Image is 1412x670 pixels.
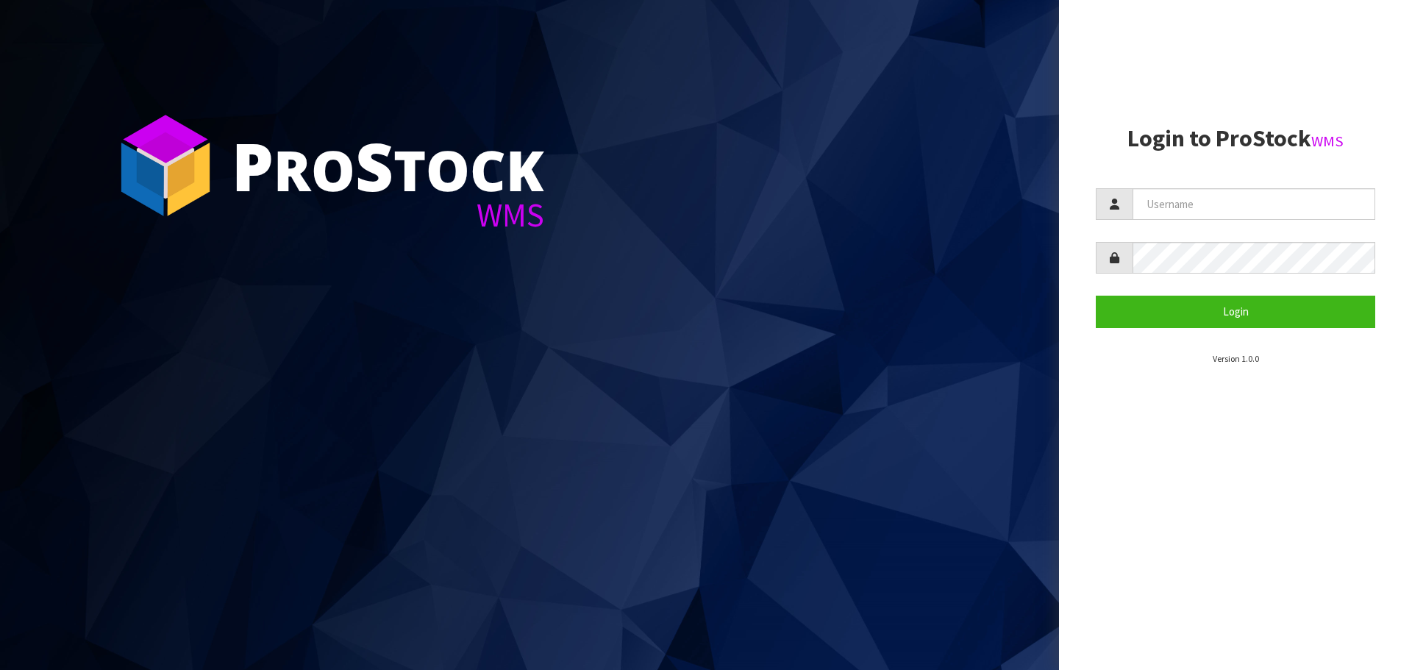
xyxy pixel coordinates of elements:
[1133,188,1375,220] input: Username
[1213,353,1259,364] small: Version 1.0.0
[110,110,221,221] img: ProStock Cube
[1311,132,1344,151] small: WMS
[1096,296,1375,327] button: Login
[355,121,393,210] span: S
[1096,126,1375,152] h2: Login to ProStock
[232,121,274,210] span: P
[232,199,544,232] div: WMS
[232,132,544,199] div: ro tock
